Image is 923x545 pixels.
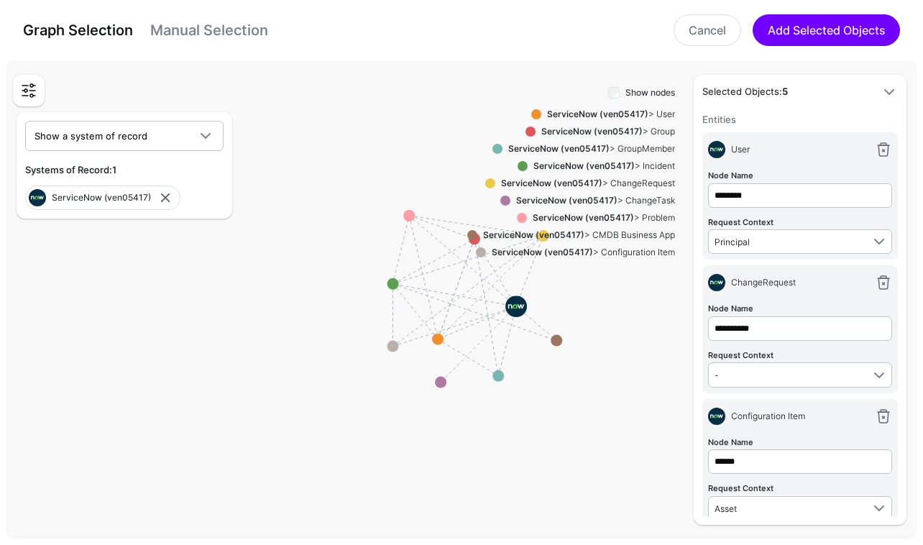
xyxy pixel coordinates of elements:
[708,436,753,449] label: Node Name
[731,277,796,288] span: ChangeRequest
[527,211,675,224] div: > Problem
[502,142,675,155] div: > GroupMember
[753,14,900,46] button: Add Selected Objects
[715,370,718,380] span: -
[510,194,675,207] div: > ChangeTask
[708,274,725,291] img: svg+xml;base64,PHN2ZyB3aWR0aD0iNjQiIGhlaWdodD0iNjQiIHZpZXdCb3g9IjAgMCA2NCA2NCIgZmlsbD0ibm9uZSIgeG...
[528,160,675,173] div: > Incident
[547,109,648,119] strong: ServiceNow (ven05417)
[25,162,224,177] h5: Systems of Record:
[536,125,675,138] div: > Group
[708,170,753,182] label: Node Name
[715,237,750,247] span: Principal
[702,112,898,127] h6: Entities
[702,85,869,99] h5: Selected Objects:
[150,22,268,39] a: Manual Selection
[492,247,593,257] strong: ServiceNow (ven05417)
[112,164,116,175] strong: 1
[674,14,741,46] a: Cancel
[541,108,675,121] div: > User
[541,126,643,137] strong: ServiceNow (ven05417)
[29,189,46,206] img: svg+xml;base64,PHN2ZyB3aWR0aD0iNjQiIGhlaWdodD0iNjQiIHZpZXdCb3g9IjAgMCA2NCA2NCIgZmlsbD0ibm9uZSIgeG...
[782,86,788,97] strong: 5
[533,160,635,171] strong: ServiceNow (ven05417)
[52,191,157,204] div: ServiceNow (ven05417)
[625,86,675,99] label: Show nodes
[708,303,753,315] label: Node Name
[508,143,610,154] strong: ServiceNow (ven05417)
[715,503,737,514] span: Asset
[477,229,675,242] div: > CMDB Business App
[495,177,675,190] div: > ChangeRequest
[731,411,805,421] span: Configuration Item
[708,216,773,229] label: Request Context
[23,22,133,39] a: Graph Selection
[501,178,602,188] strong: ServiceNow (ven05417)
[486,246,675,259] div: > Configuration Item
[708,482,773,495] label: Request Context
[731,144,750,155] span: User
[533,212,634,223] strong: ServiceNow (ven05417)
[35,130,147,142] span: Show a system of record
[708,408,725,425] img: svg+xml;base64,PHN2ZyB3aWR0aD0iNjQiIGhlaWdodD0iNjQiIHZpZXdCb3g9IjAgMCA2NCA2NCIgZmlsbD0ibm9uZSIgeG...
[708,349,773,362] label: Request Context
[708,141,725,158] img: svg+xml;base64,PHN2ZyB3aWR0aD0iNjQiIGhlaWdodD0iNjQiIHZpZXdCb3g9IjAgMCA2NCA2NCIgZmlsbD0ibm9uZSIgeG...
[483,229,584,240] strong: ServiceNow (ven05417)
[516,195,617,206] strong: ServiceNow (ven05417)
